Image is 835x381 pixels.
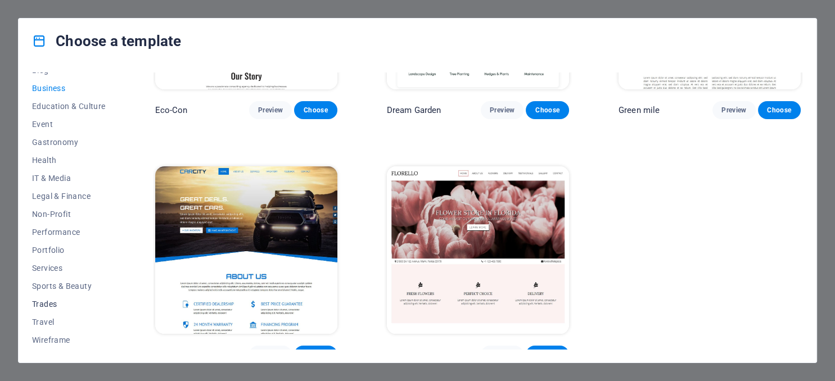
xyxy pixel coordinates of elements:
[387,166,569,334] img: Florello
[32,97,106,115] button: Education & Culture
[32,120,106,129] span: Event
[32,84,106,93] span: Business
[249,101,292,119] button: Preview
[387,105,441,116] p: Dream Garden
[32,151,106,169] button: Health
[32,223,106,241] button: Performance
[32,228,106,237] span: Performance
[32,169,106,187] button: IT & Media
[535,106,559,115] span: Choose
[526,346,568,364] button: Choose
[32,102,106,111] span: Education & Culture
[32,174,106,183] span: IT & Media
[32,210,106,219] span: Non-Profit
[619,105,660,116] p: Green mile
[303,106,328,115] span: Choose
[249,346,292,364] button: Preview
[294,346,337,364] button: Choose
[32,32,181,50] h4: Choose a template
[712,101,755,119] button: Preview
[32,241,106,259] button: Portfolio
[32,331,106,349] button: Wireframe
[32,335,106,344] span: Wireframe
[155,105,188,116] p: Eco-Con
[32,133,106,151] button: Gastronomy
[767,106,792,115] span: Choose
[32,264,106,273] span: Services
[258,106,283,115] span: Preview
[32,115,106,133] button: Event
[32,187,106,205] button: Legal & Finance
[526,101,568,119] button: Choose
[155,166,337,334] img: CarCity
[481,101,523,119] button: Preview
[32,317,106,326] span: Travel
[32,313,106,331] button: Travel
[490,106,514,115] span: Preview
[32,277,106,295] button: Sports & Beauty
[758,101,801,119] button: Choose
[721,106,746,115] span: Preview
[32,138,106,147] span: Gastronomy
[32,246,106,255] span: Portfolio
[32,79,106,97] button: Business
[294,101,337,119] button: Choose
[32,295,106,313] button: Trades
[32,259,106,277] button: Services
[32,300,106,309] span: Trades
[32,156,106,165] span: Health
[481,346,523,364] button: Preview
[32,282,106,291] span: Sports & Beauty
[32,205,106,223] button: Non-Profit
[32,192,106,201] span: Legal & Finance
